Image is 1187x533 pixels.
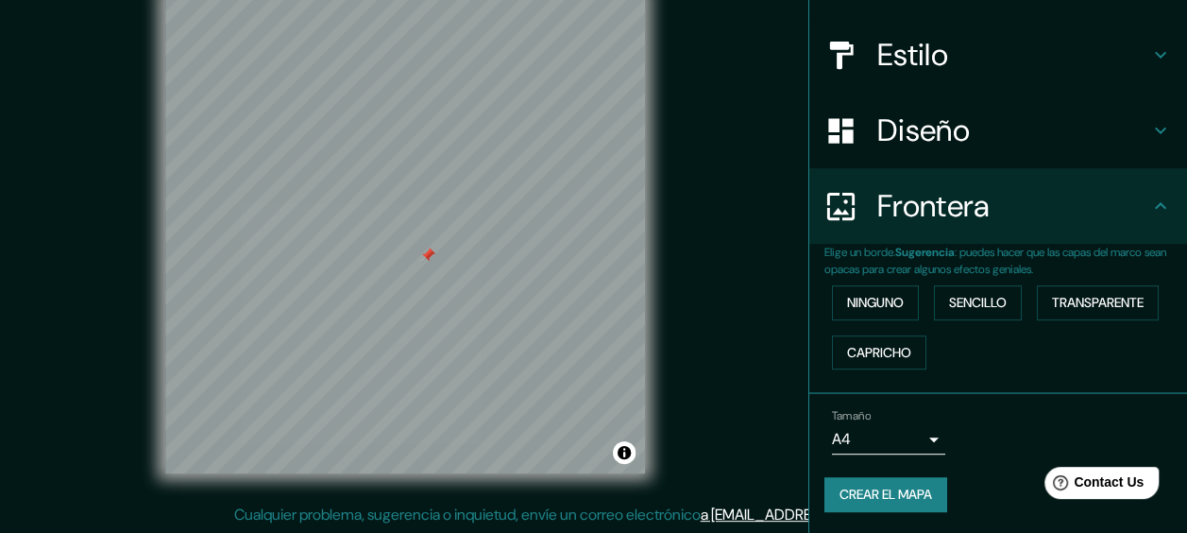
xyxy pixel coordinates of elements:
font: Sencillo [949,291,1007,315]
p: Elige un borde. : puedes hacer que las capas del marco sean opacas para crear algunos efectos gen... [824,244,1187,278]
button: Capricho [832,335,926,370]
div: Frontera [809,168,1187,244]
div: Diseño [809,93,1187,168]
font: Crear el mapa [839,483,932,507]
button: Ninguno [832,285,919,320]
button: Alternar atribución [613,441,636,464]
button: Crear el mapa [824,477,947,512]
b: Sugerencia [895,245,955,260]
iframe: Help widget launcher [1019,459,1166,512]
label: Tamaño [832,408,871,424]
h4: Diseño [877,112,1149,149]
font: Transparente [1052,291,1144,315]
p: Cualquier problema, sugerencia o inquietud, envíe un correo electrónico . [234,504,947,526]
h4: Frontera [877,187,1149,225]
a: a [EMAIL_ADDRESS][DOMAIN_NAME] [701,505,944,524]
h4: Estilo [877,36,1149,74]
button: Sencillo [934,285,1022,320]
div: Estilo [809,17,1187,93]
font: Capricho [847,341,911,365]
button: Transparente [1037,285,1159,320]
font: Ninguno [847,291,904,315]
div: A4 [832,424,945,455]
